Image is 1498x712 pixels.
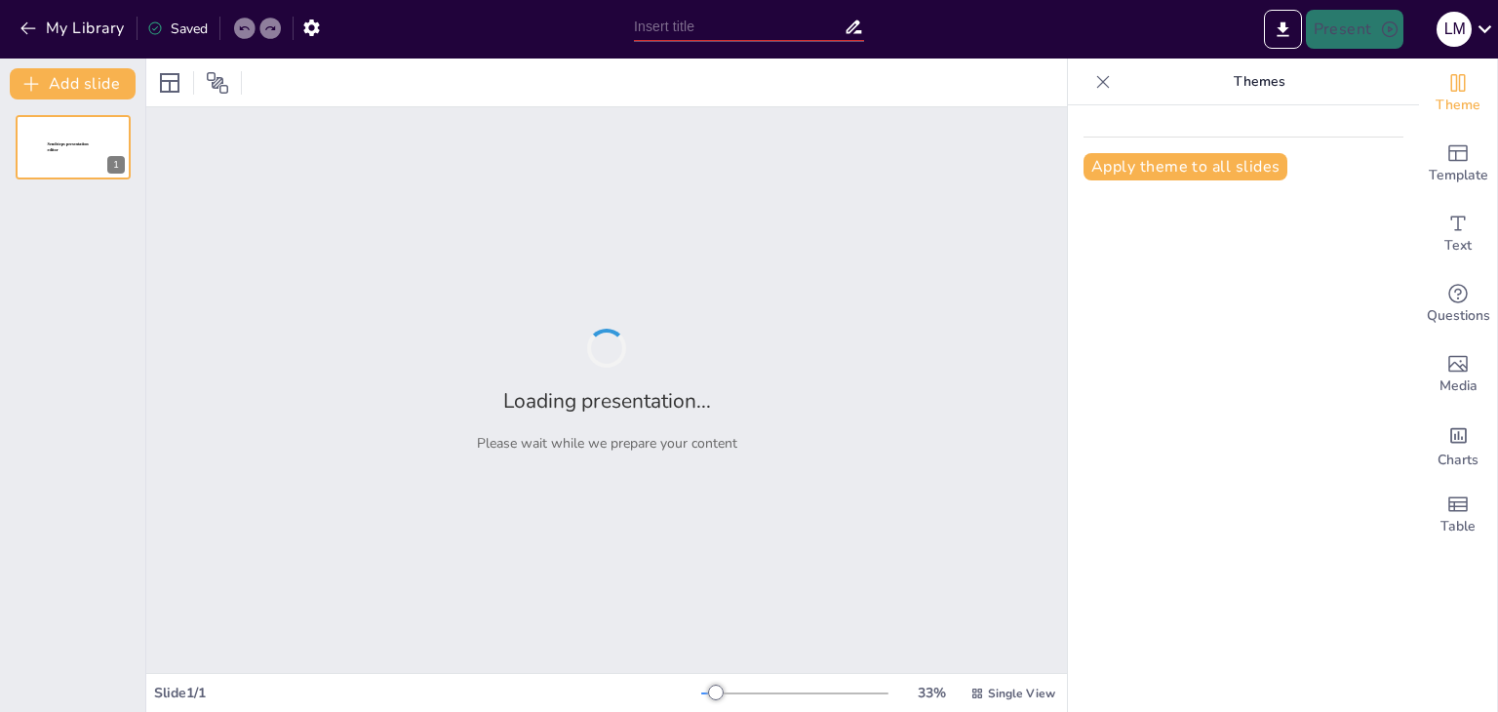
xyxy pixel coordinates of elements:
button: Export to PowerPoint [1264,10,1302,49]
span: Single View [988,686,1055,701]
div: Add ready made slides [1419,129,1497,199]
button: My Library [15,13,133,44]
div: 33 % [908,684,955,702]
div: Add charts and graphs [1419,410,1497,480]
div: 1 [16,115,131,179]
span: Position [206,71,229,95]
span: Sendsteps presentation editor [48,142,89,153]
button: Add slide [10,68,136,99]
h2: Loading presentation... [503,387,711,415]
p: Please wait while we prepare your content [477,434,737,453]
div: Get real-time input from your audience [1419,269,1497,339]
div: Layout [154,67,185,99]
div: Change the overall theme [1419,59,1497,129]
div: L M [1437,12,1472,47]
span: Media [1439,376,1478,397]
div: Add a table [1419,480,1497,550]
span: Theme [1436,95,1480,116]
span: Template [1429,165,1488,186]
input: Insert title [634,13,844,41]
button: Apply theme to all slides [1084,153,1287,180]
p: Themes [1119,59,1399,105]
button: Present [1306,10,1403,49]
button: L M [1437,10,1472,49]
div: Add text boxes [1419,199,1497,269]
span: Questions [1427,305,1490,327]
span: Text [1444,235,1472,257]
div: 1 [107,156,125,174]
div: Add images, graphics, shapes or video [1419,339,1497,410]
span: Table [1440,516,1476,537]
div: Slide 1 / 1 [154,684,701,702]
span: Charts [1438,450,1478,471]
div: Saved [147,20,208,38]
